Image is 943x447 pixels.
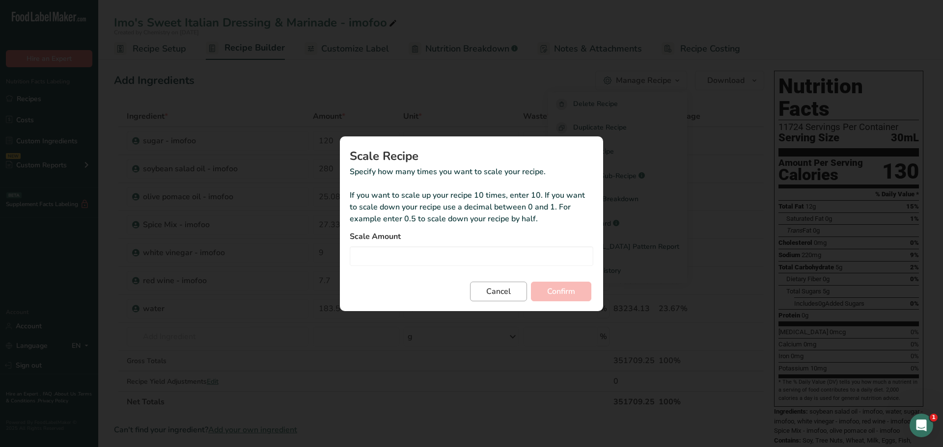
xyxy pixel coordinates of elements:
[930,414,938,421] span: 1
[486,286,511,297] span: Cancel
[470,282,527,301] button: Cancel
[350,150,593,162] h1: Scale Recipe
[350,231,401,242] span: Scale Amount
[910,414,933,437] iframe: Intercom live chat
[547,286,575,297] span: Confirm
[531,282,591,301] button: Confirm
[350,166,593,225] p: Specify how many times you want to scale your recipe. If you want to scale up your recipe 10 time...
